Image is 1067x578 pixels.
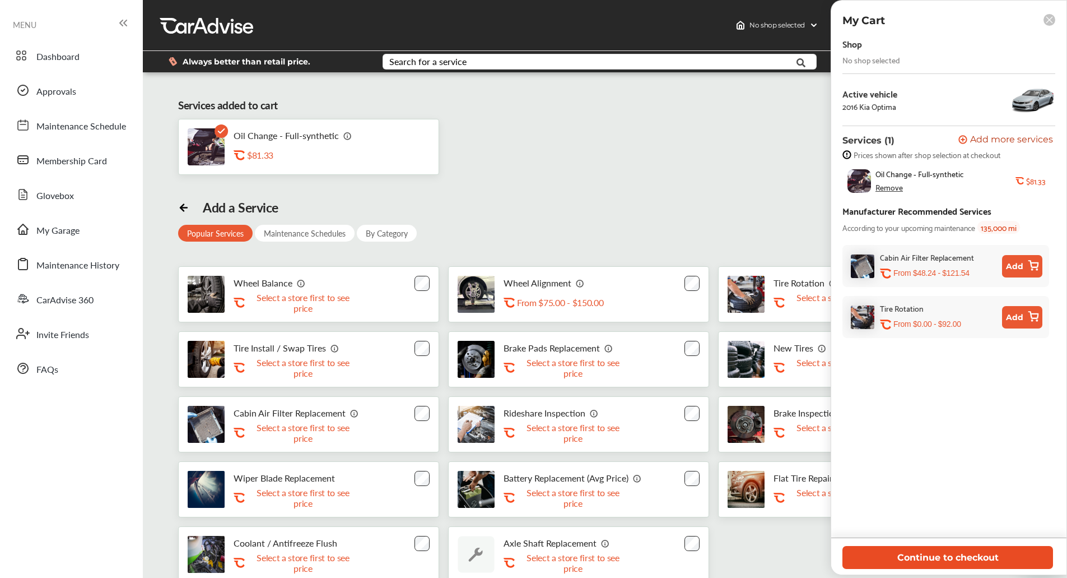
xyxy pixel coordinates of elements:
[458,341,495,378] img: brake-pads-replacement-thumb.jpg
[517,487,629,508] p: Select a store first to see price
[842,203,991,218] div: Manufacturer Recommended Services
[504,278,571,288] p: Wheel Alignment
[458,276,495,313] img: wheel-alignment-thumb.jpg
[875,169,964,178] span: Oil Change - Full-synthetic
[36,363,58,377] span: FAQs
[842,150,851,159] img: info-strock.ef5ea3fe.svg
[842,546,1053,569] button: Continue to checkout
[504,408,585,418] p: Rideshare Inspection
[36,258,119,273] span: Maintenance History
[458,471,495,508] img: battery-replacement-thumb.jpg
[504,538,597,548] p: Axle Shaft Replacement
[188,276,225,313] img: tire-wheel-balance-thumb.jpg
[389,57,467,66] div: Search for a service
[842,89,897,99] div: Active vehicle
[851,255,874,278] img: cabin-air-filter-replacement-thumb.jpg
[842,135,894,146] p: Services (1)
[178,225,253,242] div: Popular Services
[234,130,339,141] p: Oil Change - Full-synthetic
[893,319,961,330] p: From $0.00 - $92.00
[247,487,359,508] p: Select a store first to see price
[1010,83,1055,117] img: 10906_st0640_046.jpg
[36,189,74,204] span: Glovebox
[36,293,94,308] span: CarAdvise 360
[13,20,36,29] span: MENU
[1002,306,1042,329] button: Add
[749,21,805,30] span: No shop selected
[774,408,839,418] p: Brake Inspection
[178,98,278,113] div: Services added to cart
[633,474,642,483] img: info_icon_vector.svg
[234,473,335,483] p: Wiper Blade Replacement
[842,102,896,111] div: 2016 Kia Optima
[188,471,225,508] img: thumb_Wipers.jpg
[36,85,76,99] span: Approvals
[357,225,417,242] div: By Category
[842,56,900,64] div: No shop selected
[10,41,132,70] a: Dashboard
[188,341,225,378] img: tire-install-swap-tires-thumb.jpg
[36,119,126,134] span: Maintenance Schedule
[247,150,359,160] div: $81.33
[774,473,833,483] p: Flat Tire Repair
[458,406,495,443] img: rideshare-visual-inspection-thumb.jpg
[504,343,600,353] p: Brake Pads Replacement
[517,422,629,443] p: Select a store first to see price
[728,406,765,443] img: brake-inspection-thumb.jpg
[787,422,899,443] p: Select a store first to see price
[604,344,613,353] img: info_icon_vector.svg
[517,297,603,308] p: From $75.00 - $150.00
[10,215,132,244] a: My Garage
[842,221,975,234] span: According to your upcoming maintenance
[247,552,359,574] p: Select a store first to see price
[188,406,225,443] img: cabin-air-filter-replacement-thumb.jpg
[517,357,629,378] p: Select a store first to see price
[854,150,1000,159] span: Prices shown after shop selection at checkout
[10,180,132,209] a: Glovebox
[847,169,871,193] img: oil-change-thumb.jpg
[880,251,974,263] div: Cabin Air Filter Replacement
[977,221,1020,234] span: 135,000 mi
[234,408,346,418] p: Cabin Air Filter Replacement
[842,14,885,27] p: My Cart
[169,57,177,66] img: dollor_label_vector.a70140d1.svg
[234,278,292,288] p: Wheel Balance
[601,539,610,548] img: info_icon_vector.svg
[247,422,359,443] p: Select a store first to see price
[809,21,818,30] img: header-down-arrow.9dd2ce7d.svg
[970,135,1053,146] span: Add more services
[10,249,132,279] a: Maintenance History
[10,110,132,140] a: Maintenance Schedule
[183,58,310,66] span: Always better than retail price.
[255,225,355,242] div: Maintenance Schedules
[1026,177,1045,186] b: $81.33
[10,76,132,105] a: Approvals
[517,552,629,574] p: Select a store first to see price
[787,487,899,508] p: Select a store first to see price
[829,279,838,288] img: info_icon_vector.svg
[10,354,132,383] a: FAQs
[958,135,1055,146] a: Add more services
[297,279,306,288] img: info_icon_vector.svg
[851,306,874,329] img: tire-rotation-thumb.jpg
[875,183,903,192] div: Remove
[36,154,107,169] span: Membership Card
[880,302,924,315] div: Tire Rotation
[234,343,326,353] p: Tire Install / Swap Tires
[504,473,628,483] p: Battery Replacement (Avg Price)
[958,135,1053,146] button: Add more services
[787,292,899,313] p: Select a store first to see price
[188,128,225,165] img: oil-change-thumb.jpg
[10,145,132,174] a: Membership Card
[728,341,765,378] img: new-tires-thumb.jpg
[774,343,813,353] p: New Tires
[36,224,80,238] span: My Garage
[818,344,827,353] img: info_icon_vector.svg
[736,21,745,30] img: header-home-logo.8d720a4f.svg
[842,36,862,51] div: Shop
[458,536,495,573] img: default_wrench_icon.d1a43860.svg
[36,328,89,343] span: Invite Friends
[203,200,278,215] div: Add a Service
[343,131,352,140] img: info_icon_vector.svg
[728,471,765,508] img: flat-tire-repair-thumb.jpg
